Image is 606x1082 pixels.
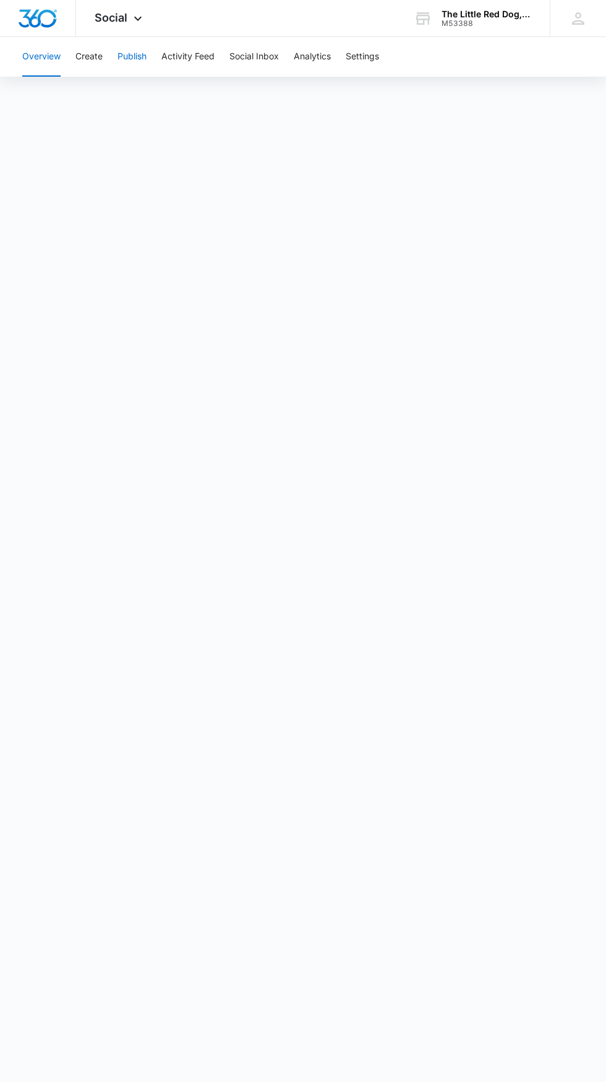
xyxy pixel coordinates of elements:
[95,11,127,24] span: Social
[442,9,532,19] div: account name
[229,37,279,77] button: Social Inbox
[161,37,215,77] button: Activity Feed
[346,37,379,77] button: Settings
[75,37,103,77] button: Create
[442,19,532,28] div: account id
[22,37,61,77] button: Overview
[294,37,331,77] button: Analytics
[117,37,147,77] button: Publish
